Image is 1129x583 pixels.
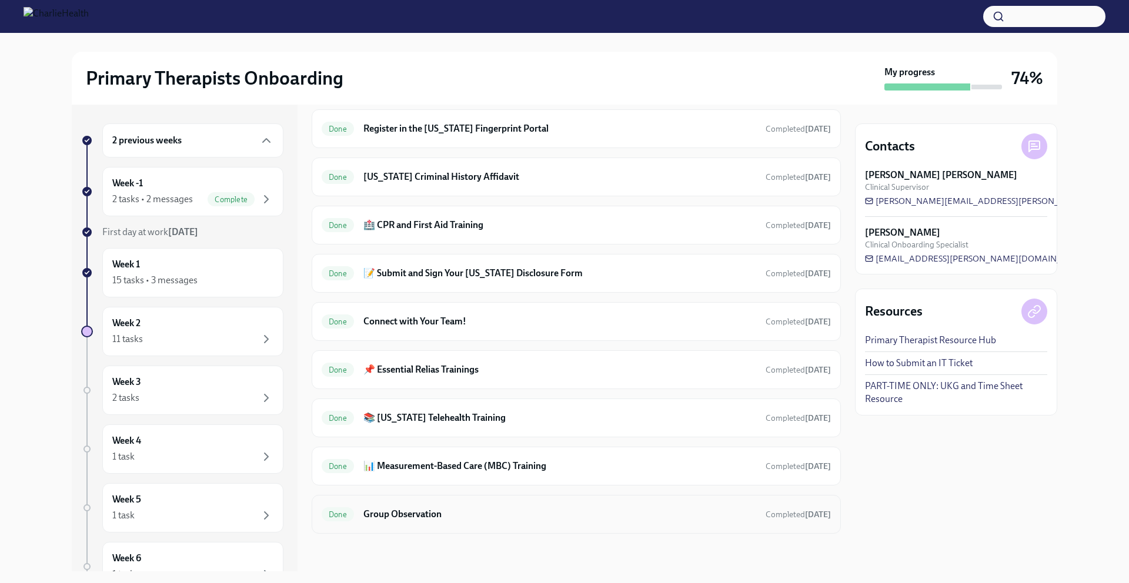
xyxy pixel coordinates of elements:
[102,123,283,158] div: 2 previous weeks
[112,552,141,565] h6: Week 6
[81,226,283,239] a: First day at work[DATE]
[322,317,354,326] span: Done
[805,413,831,423] strong: [DATE]
[865,226,940,239] strong: [PERSON_NAME]
[865,357,973,370] a: How to Submit an IT Ticket
[766,461,831,471] span: Completed
[81,307,283,356] a: Week 211 tasks
[322,510,354,519] span: Done
[766,413,831,424] span: August 8th, 2025 16:05
[81,366,283,415] a: Week 32 tasks
[766,172,831,183] span: August 11th, 2025 10:44
[322,462,354,471] span: Done
[81,424,283,474] a: Week 41 task
[1011,68,1043,89] h3: 74%
[805,510,831,520] strong: [DATE]
[322,408,831,427] a: Done📚 [US_STATE] Telehealth TrainingCompleted[DATE]
[766,220,831,231] span: August 11th, 2025 13:37
[86,66,343,90] h2: Primary Therapists Onboarding
[24,7,89,26] img: CharlieHealth
[865,169,1017,182] strong: [PERSON_NAME] [PERSON_NAME]
[865,253,1090,264] a: [EMAIL_ADDRESS][PERSON_NAME][DOMAIN_NAME]
[805,269,831,279] strong: [DATE]
[766,269,831,279] span: Completed
[363,170,756,183] h6: [US_STATE] Criminal History Affidavit
[363,219,756,232] h6: 🏥 CPR and First Aid Training
[805,124,831,134] strong: [DATE]
[112,493,141,506] h6: Week 5
[112,376,141,388] h6: Week 3
[766,220,831,230] span: Completed
[884,66,935,79] strong: My progress
[363,363,756,376] h6: 📌 Essential Relias Trainings
[805,461,831,471] strong: [DATE]
[766,413,831,423] span: Completed
[112,333,143,346] div: 11 tasks
[112,568,135,581] div: 1 task
[322,505,831,524] a: DoneGroup ObservationCompleted[DATE]
[865,138,915,155] h4: Contacts
[322,119,831,138] a: DoneRegister in the [US_STATE] Fingerprint PortalCompleted[DATE]
[112,193,193,206] div: 2 tasks • 2 messages
[322,216,831,234] a: Done🏥 CPR and First Aid TrainingCompleted[DATE]
[112,434,141,447] h6: Week 4
[363,122,756,135] h6: Register in the [US_STATE] Fingerprint Portal
[766,123,831,135] span: August 8th, 2025 16:19
[112,177,143,190] h6: Week -1
[81,167,283,216] a: Week -12 tasks • 2 messagesComplete
[322,125,354,133] span: Done
[805,220,831,230] strong: [DATE]
[81,248,283,297] a: Week 115 tasks • 3 messages
[112,391,139,404] div: 2 tasks
[766,316,831,327] span: August 8th, 2025 16:02
[766,317,831,327] span: Completed
[363,267,756,280] h6: 📝 Submit and Sign Your [US_STATE] Disclosure Form
[81,483,283,532] a: Week 51 task
[322,457,831,475] a: Done📊 Measurement-Based Care (MBC) TrainingCompleted[DATE]
[322,414,354,423] span: Done
[322,173,354,182] span: Done
[112,450,135,463] div: 1 task
[865,334,996,347] a: Primary Therapist Resource Hub
[766,461,831,472] span: August 11th, 2025 16:13
[766,172,831,182] span: Completed
[363,508,756,521] h6: Group Observation
[766,124,831,134] span: Completed
[112,258,140,271] h6: Week 1
[112,317,141,330] h6: Week 2
[805,172,831,182] strong: [DATE]
[766,364,831,376] span: August 11th, 2025 16:33
[805,365,831,375] strong: [DATE]
[102,226,198,237] span: First day at work
[766,268,831,279] span: August 8th, 2025 16:03
[865,303,923,320] h4: Resources
[865,239,968,250] span: Clinical Onboarding Specialist
[363,411,756,424] h6: 📚 [US_STATE] Telehealth Training
[322,221,354,230] span: Done
[322,264,831,283] a: Done📝 Submit and Sign Your [US_STATE] Disclosure FormCompleted[DATE]
[112,274,198,287] div: 15 tasks • 3 messages
[208,195,255,204] span: Complete
[805,317,831,327] strong: [DATE]
[766,509,831,520] span: August 11th, 2025 13:37
[766,510,831,520] span: Completed
[112,134,182,147] h6: 2 previous weeks
[363,460,756,473] h6: 📊 Measurement-Based Care (MBC) Training
[363,315,756,328] h6: Connect with Your Team!
[322,312,831,331] a: DoneConnect with Your Team!Completed[DATE]
[322,167,831,186] a: Done[US_STATE] Criminal History AffidavitCompleted[DATE]
[168,226,198,237] strong: [DATE]
[322,269,354,278] span: Done
[322,360,831,379] a: Done📌 Essential Relias TrainingsCompleted[DATE]
[322,366,354,374] span: Done
[112,509,135,522] div: 1 task
[766,365,831,375] span: Completed
[865,182,929,193] span: Clinical Supervisor
[865,380,1047,406] a: PART-TIME ONLY: UKG and Time Sheet Resource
